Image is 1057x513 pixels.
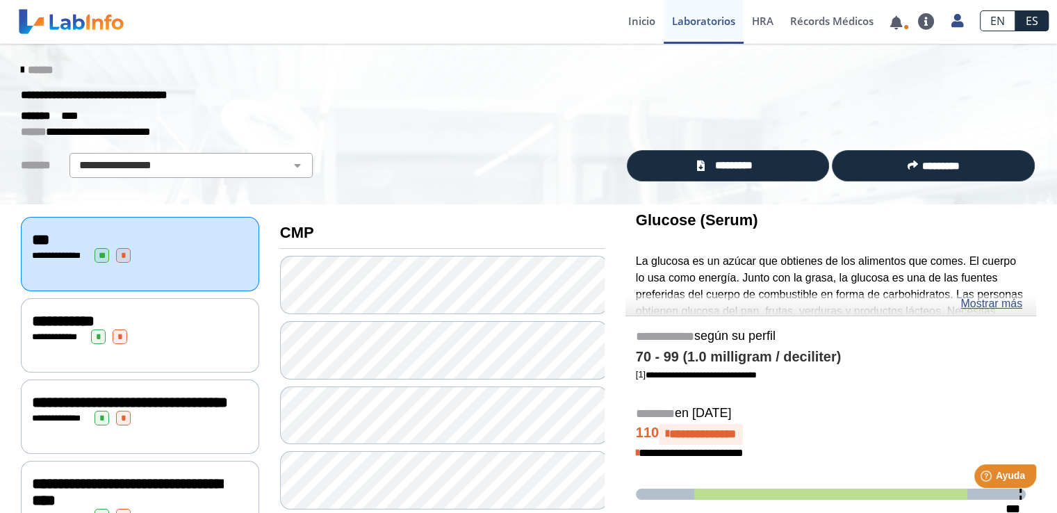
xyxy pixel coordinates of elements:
[636,329,1026,345] h5: según su perfil
[280,224,314,241] b: CMP
[636,406,1026,422] h5: en [DATE]
[933,459,1042,498] iframe: Help widget launcher
[636,424,1026,445] h4: 110
[636,369,757,380] a: [1]
[980,10,1015,31] a: EN
[752,14,773,28] span: HRA
[636,253,1026,369] p: La glucosa es un azúcar que obtienes de los alimentos que comes. El cuerpo lo usa como energía. J...
[636,211,758,229] b: Glucose (Serum)
[960,295,1022,312] a: Mostrar más
[1015,10,1049,31] a: ES
[636,349,1026,366] h4: 70 - 99 (1.0 milligram / deciliter)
